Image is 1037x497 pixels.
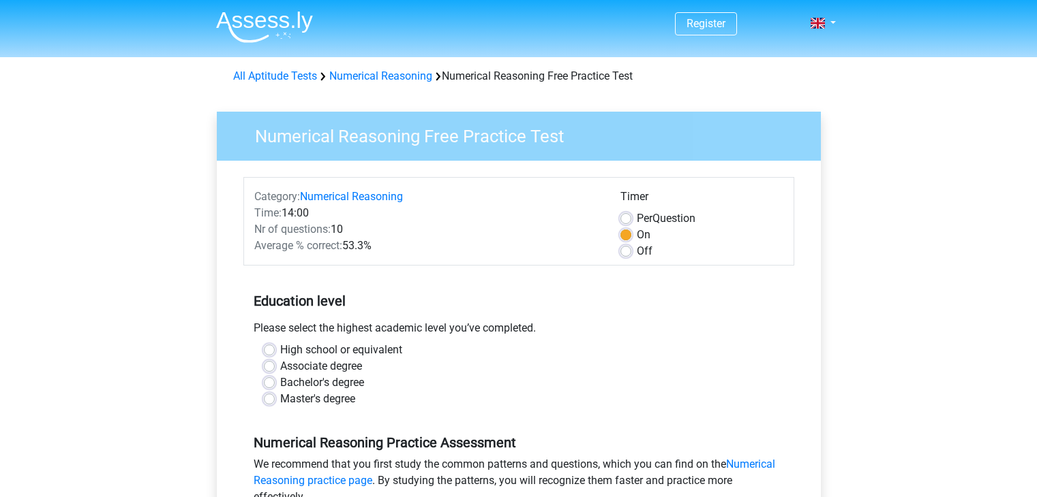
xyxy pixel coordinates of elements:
[280,342,402,358] label: High school or equivalent
[254,239,342,252] span: Average % correct:
[637,243,652,259] label: Off
[254,434,784,451] h5: Numerical Reasoning Practice Assessment
[300,190,403,203] a: Numerical Reasoning
[216,11,313,43] img: Assessly
[687,17,725,30] a: Register
[254,206,282,219] span: Time:
[244,205,610,221] div: 14:00
[637,212,652,225] span: Per
[254,190,300,203] span: Category:
[280,374,364,391] label: Bachelor's degree
[233,69,317,82] a: All Aptitude Tests
[244,221,610,238] div: 10
[239,121,811,147] h3: Numerical Reasoning Free Practice Test
[254,287,784,315] h5: Education level
[329,69,432,82] a: Numerical Reasoning
[280,391,355,407] label: Master's degree
[254,223,331,236] span: Nr of questions:
[620,189,783,210] div: Timer
[280,358,362,374] label: Associate degree
[637,210,695,227] label: Question
[637,227,650,243] label: On
[244,238,610,254] div: 53.3%
[243,320,794,342] div: Please select the highest academic level you’ve completed.
[228,68,810,84] div: Numerical Reasoning Free Practice Test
